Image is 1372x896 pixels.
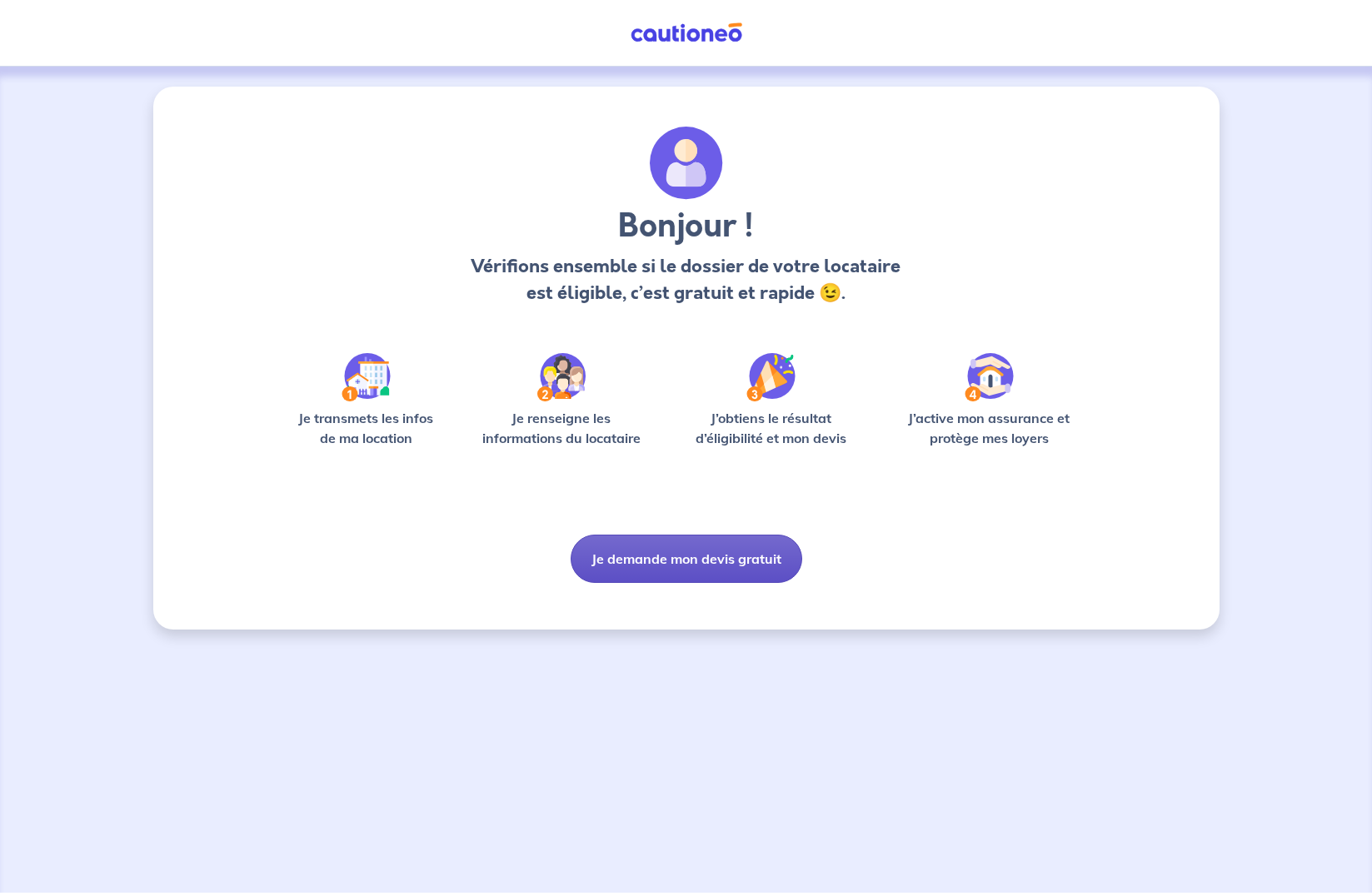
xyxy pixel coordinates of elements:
[677,408,866,448] p: J’obtiens le résultat d’éligibilité et mon devis
[537,353,586,401] img: /static/c0a346edaed446bb123850d2d04ad552/Step-2.svg
[746,353,796,401] img: /static/f3e743aab9439237c3e2196e4328bba9/Step-3.svg
[466,207,906,246] h3: Bonjour !
[466,253,906,306] p: Vérifions ensemble si le dossier de votre locataire est éligible, c’est gratuit et rapide 😉.
[571,535,802,583] button: Je demande mon devis gratuit
[624,22,749,43] img: Cautioneo
[965,353,1014,401] img: /static/bfff1cf634d835d9112899e6a3df1a5d/Step-4.svg
[650,127,723,200] img: archivate
[287,408,446,448] p: Je transmets les infos de ma location
[892,408,1086,448] p: J’active mon assurance et protège mes loyers
[472,408,651,448] p: Je renseigne les informations du locataire
[342,353,391,401] img: /static/90a569abe86eec82015bcaae536bd8e6/Step-1.svg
